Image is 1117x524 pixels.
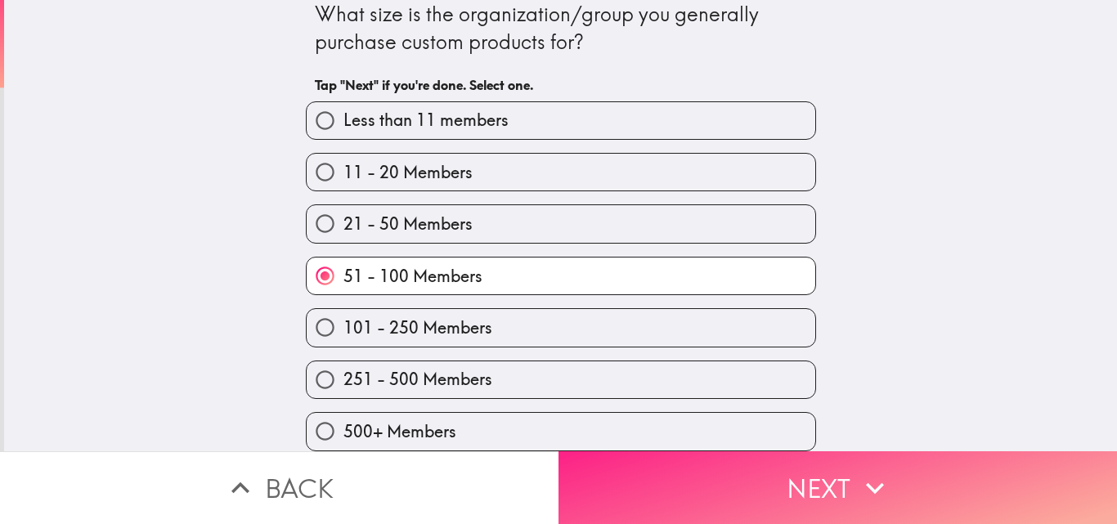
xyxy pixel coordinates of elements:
[307,154,815,190] button: 11 - 20 Members
[343,213,473,235] span: 21 - 50 Members
[307,258,815,294] button: 51 - 100 Members
[343,368,492,391] span: 251 - 500 Members
[558,451,1117,524] button: Next
[343,265,482,288] span: 51 - 100 Members
[343,316,492,339] span: 101 - 250 Members
[307,102,815,139] button: Less than 11 members
[315,76,807,94] h6: Tap "Next" if you're done. Select one.
[343,109,509,132] span: Less than 11 members
[343,161,473,184] span: 11 - 20 Members
[307,309,815,346] button: 101 - 250 Members
[343,420,456,443] span: 500+ Members
[307,205,815,242] button: 21 - 50 Members
[307,361,815,398] button: 251 - 500 Members
[315,1,807,56] div: What size is the organization/group you generally purchase custom products for?
[307,413,815,450] button: 500+ Members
